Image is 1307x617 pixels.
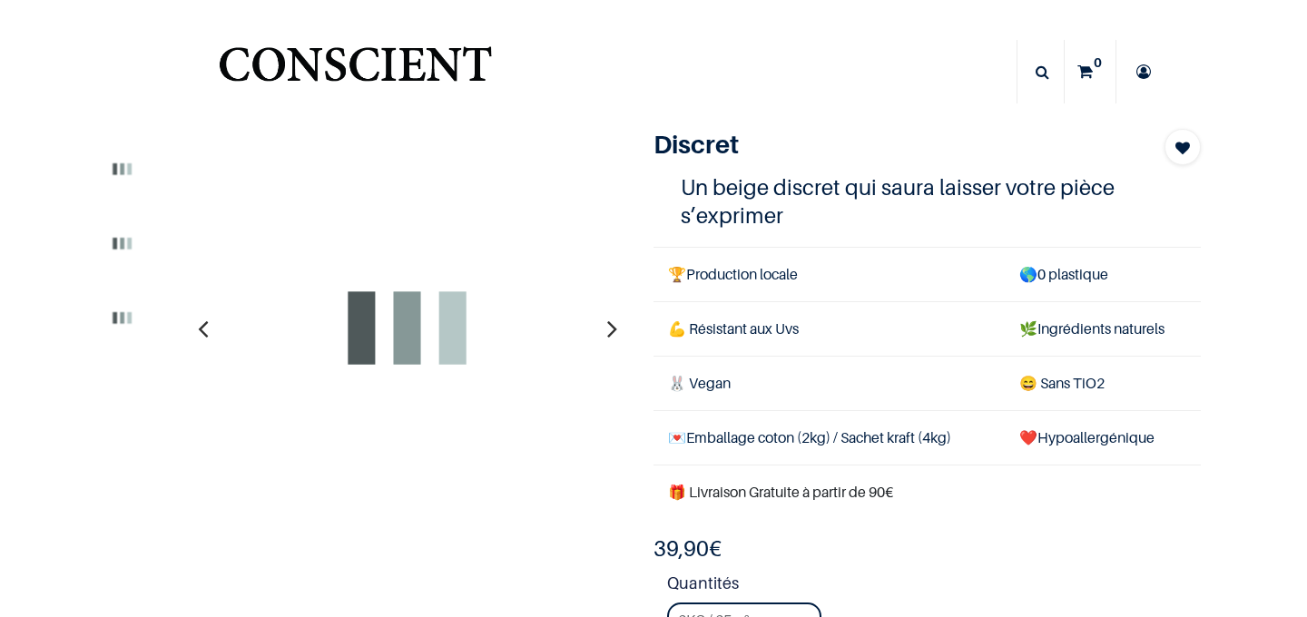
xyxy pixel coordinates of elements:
[91,138,154,201] img: Product image
[1005,301,1201,356] td: Ingrédients naturels
[1005,356,1201,410] td: ans TiO2
[91,286,154,349] img: Product image
[207,129,606,528] img: Product image
[653,535,722,562] b: €
[1089,54,1106,72] sup: 0
[1019,265,1037,283] span: 🌎
[215,36,496,108] a: Logo of Conscient
[681,173,1174,230] h4: Un beige discret qui saura laisser votre pièce s’exprimer
[215,36,496,108] img: Conscient
[1175,137,1190,159] span: Add to wishlist
[1005,411,1201,465] td: ❤️Hypoallergénique
[1019,374,1048,392] span: 😄 S
[653,129,1119,160] h1: Discret
[1005,247,1201,301] td: 0 plastique
[668,374,731,392] span: 🐰 Vegan
[1019,319,1037,338] span: 🌿
[653,535,709,562] span: 39,90
[668,265,686,283] span: 🏆
[1065,40,1115,103] a: 0
[667,571,1201,602] strong: Quantités
[653,411,1005,465] td: Emballage coton (2kg) / Sachet kraft (4kg)
[653,247,1005,301] td: Production locale
[668,428,686,446] span: 💌
[1165,129,1201,165] button: Add to wishlist
[668,483,893,501] font: 🎁 Livraison Gratuite à partir de 90€
[91,211,154,275] img: Product image
[668,319,799,338] span: 💪 Résistant aux Uvs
